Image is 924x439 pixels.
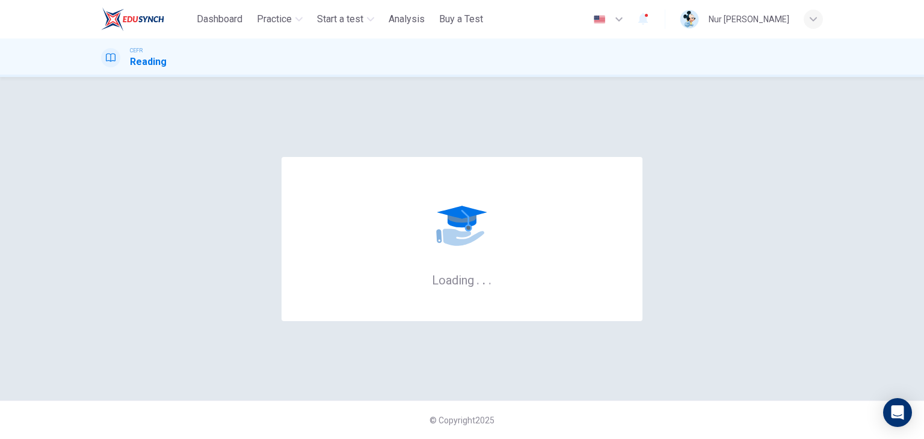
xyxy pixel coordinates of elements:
h6: . [488,269,492,289]
button: Dashboard [192,8,247,30]
button: Practice [252,8,307,30]
h6: Loading [432,272,492,287]
img: Profile picture [680,10,699,29]
img: en [592,15,607,24]
span: © Copyright 2025 [430,416,494,425]
div: Nur [PERSON_NAME] [709,12,789,26]
h6: . [482,269,486,289]
button: Analysis [384,8,430,30]
button: Buy a Test [434,8,488,30]
h6: . [476,269,480,289]
img: ELTC logo [101,7,164,31]
div: Open Intercom Messenger [883,398,912,427]
span: Buy a Test [439,12,483,26]
span: Practice [257,12,292,26]
span: CEFR [130,46,143,55]
a: ELTC logo [101,7,192,31]
button: Start a test [312,8,379,30]
span: Analysis [389,12,425,26]
span: Start a test [317,12,363,26]
h1: Reading [130,55,167,69]
span: Dashboard [197,12,242,26]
